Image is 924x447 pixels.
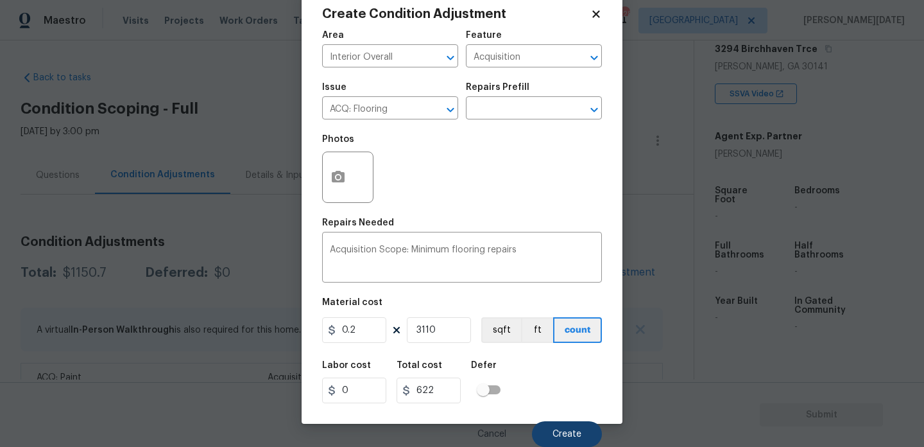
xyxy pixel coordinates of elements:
[471,361,497,370] h5: Defer
[322,135,354,144] h5: Photos
[466,31,502,40] h5: Feature
[322,218,394,227] h5: Repairs Needed
[466,83,529,92] h5: Repairs Prefill
[322,83,346,92] h5: Issue
[481,317,521,343] button: sqft
[322,298,382,307] h5: Material cost
[457,421,527,447] button: Cancel
[552,430,581,439] span: Create
[322,361,371,370] h5: Labor cost
[477,430,506,439] span: Cancel
[322,8,590,21] h2: Create Condition Adjustment
[585,101,603,119] button: Open
[322,31,344,40] h5: Area
[585,49,603,67] button: Open
[553,317,602,343] button: count
[521,317,553,343] button: ft
[532,421,602,447] button: Create
[397,361,442,370] h5: Total cost
[330,245,594,272] textarea: Acquisition Scope: Minimum flooring repairs
[441,101,459,119] button: Open
[441,49,459,67] button: Open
